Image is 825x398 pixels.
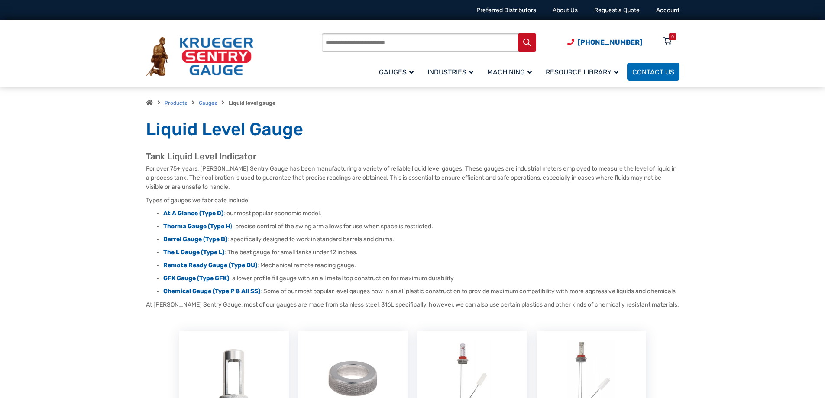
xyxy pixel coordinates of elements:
[540,61,627,82] a: Resource Library
[163,209,679,218] li: : our most popular economic model.
[146,196,679,205] p: Types of gauges we fabricate include:
[594,6,640,14] a: Request a Quote
[163,236,227,243] a: Barrel Gauge (Type B)
[163,287,679,296] li: : Some of our most popular level gauges now in an all plastic construction to provide maximum com...
[146,300,679,309] p: At [PERSON_NAME] Sentry Gauge, most of our gauges are made from stainless steel, 316L specificall...
[553,6,578,14] a: About Us
[146,151,679,162] h2: Tank Liquid Level Indicator
[229,100,275,106] strong: Liquid level gauge
[163,235,679,244] li: : specifically designed to work in standard barrels and drums.
[627,63,679,81] a: Contact Us
[163,261,679,270] li: : Mechanical remote reading gauge.
[379,68,414,76] span: Gauges
[163,248,679,257] li: : The best gauge for small tanks under 12 inches.
[146,119,679,140] h1: Liquid Level Gauge
[567,37,642,48] a: Phone Number (920) 434-8860
[671,33,674,40] div: 0
[163,223,232,230] a: Therma Gauge (Type H)
[165,100,187,106] a: Products
[146,164,679,191] p: For over 75+ years, [PERSON_NAME] Sentry Gauge has been manufacturing a variety of reliable liqui...
[578,38,642,46] span: [PHONE_NUMBER]
[163,223,230,230] strong: Therma Gauge (Type H
[146,37,253,77] img: Krueger Sentry Gauge
[656,6,679,14] a: Account
[482,61,540,82] a: Machining
[199,100,217,106] a: Gauges
[163,262,257,269] a: Remote Ready Gauge (Type DU)
[546,68,618,76] span: Resource Library
[163,288,260,295] a: Chemical Gauge (Type P & All SS)
[163,274,679,283] li: : a lower profile fill gauge with an all metal top construction for maximum durability
[422,61,482,82] a: Industries
[487,68,532,76] span: Machining
[163,210,223,217] a: At A Glance (Type D)
[476,6,536,14] a: Preferred Distributors
[632,68,674,76] span: Contact Us
[427,68,473,76] span: Industries
[163,275,229,282] a: GFK Gauge (Type GFK)
[163,222,679,231] li: : precise control of the swing arm allows for use when space is restricted.
[163,249,224,256] a: The L Gauge (Type L)
[374,61,422,82] a: Gauges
